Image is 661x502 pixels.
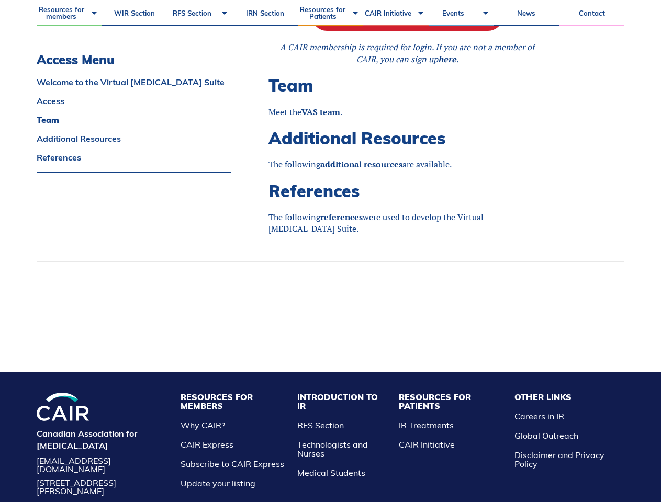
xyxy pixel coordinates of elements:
a: Subscribe to CAIR Express [181,459,284,469]
a: Team [37,116,231,124]
h4: Canadian Association for [MEDICAL_DATA] [37,428,170,451]
a: References [37,153,231,162]
span: Team [268,75,313,96]
a: Update your listing [181,478,255,488]
a: Technologists and Nurses [297,439,368,459]
a: references [320,211,363,223]
a: Disclaimer and Privacy Policy [514,450,604,469]
a: Additional Resources [37,134,231,143]
h2: Additional Resources [268,128,546,148]
a: Careers in IR [514,411,564,421]
a: Global Outreach [514,430,578,441]
a: Access [37,97,231,105]
h3: Access Menu [37,52,231,67]
a: [EMAIL_ADDRESS][DOMAIN_NAME] [37,457,170,473]
a: CAIR Initiative [399,439,455,450]
h2: References [268,181,546,201]
a: Welcome to the Virtual [MEDICAL_DATA] Suite [37,78,231,86]
em: A CAIR membership is required for login. If you are not a member of CAIR, you can sign up . [280,41,534,64]
p: Meet the . [268,106,546,118]
a: Why CAIR? [181,420,225,430]
a: IR Treatments [399,420,454,430]
a: additional resources [320,158,402,170]
img: CIRA [37,393,89,421]
p: The following were used to develop the Virtual [MEDICAL_DATA] Suite. [268,211,546,235]
a: VAS team [301,106,340,118]
a: here [438,53,456,65]
p: The following are available. [268,158,546,170]
address: [STREET_ADDRESS][PERSON_NAME] [37,478,170,495]
a: CAIR Express [181,439,233,450]
a: RFS Section [297,420,344,430]
a: Medical Students [297,467,365,478]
